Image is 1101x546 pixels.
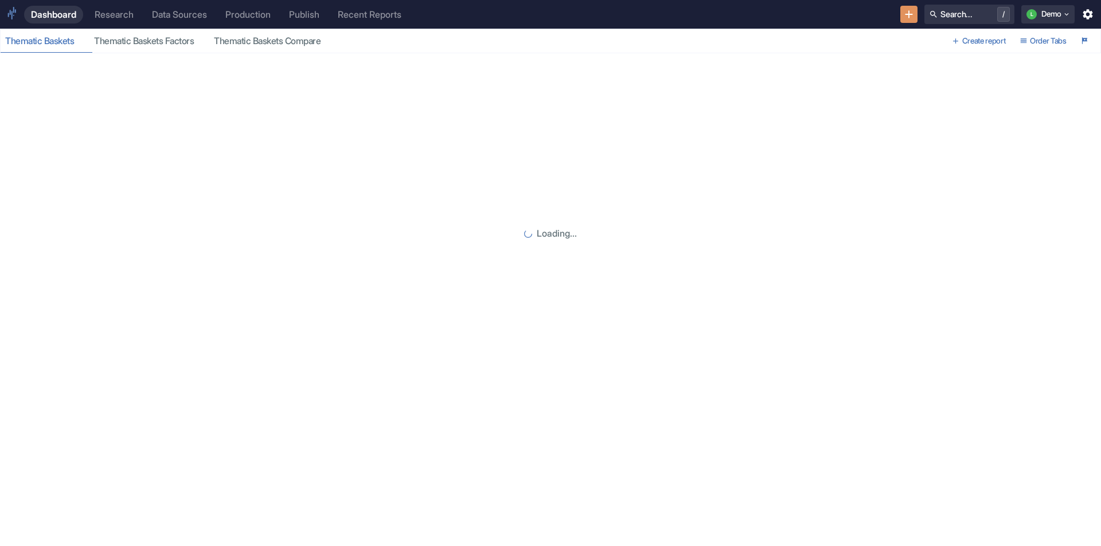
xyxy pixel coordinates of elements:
div: Thematic Baskets Factors [94,36,205,47]
div: L [1026,9,1037,19]
a: Recent Reports [331,6,408,23]
div: Thematic Baskets [5,36,85,47]
div: Dashboard [31,9,76,20]
button: LDemo [1021,5,1075,23]
button: Launch Tour [1076,32,1094,50]
div: Production [225,9,271,20]
a: Production [218,6,278,23]
a: Publish [282,6,326,23]
div: Recent Reports [338,9,401,20]
a: Data Sources [145,6,214,23]
div: Thematic Baskets Compare [214,36,331,47]
div: Data Sources [152,9,207,20]
div: Research [95,9,134,20]
div: dashboard tabs [1,29,947,53]
button: Create report [947,32,1010,50]
a: Dashboard [24,6,83,23]
p: Loading... [537,227,577,241]
button: New Resource [900,6,918,23]
button: Search.../ [924,5,1014,24]
div: Publish [289,9,319,20]
button: Order Tabs [1016,32,1072,50]
a: Research [88,6,140,23]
